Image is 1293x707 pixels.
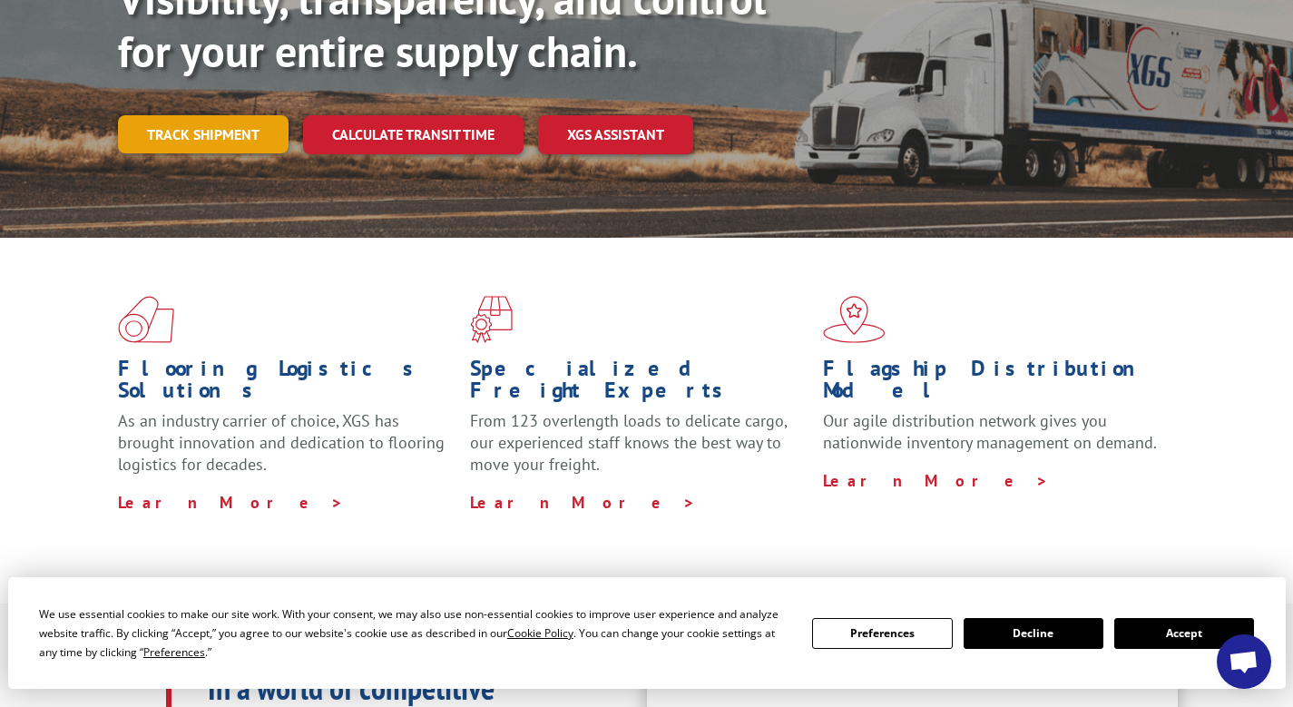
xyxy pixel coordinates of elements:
button: Accept [1114,618,1254,649]
a: Learn More > [470,492,696,513]
div: Cookie Consent Prompt [8,577,1286,689]
span: Cookie Policy [507,625,573,641]
div: We use essential cookies to make our site work. With your consent, we may also use non-essential ... [39,604,790,662]
img: xgs-icon-focused-on-flooring-red [470,296,513,343]
img: xgs-icon-flagship-distribution-model-red [823,296,886,343]
span: As an industry carrier of choice, XGS has brought innovation and dedication to flooring logistics... [118,410,445,475]
a: Learn More > [118,492,344,513]
a: Track shipment [118,115,289,153]
p: From 123 overlength loads to delicate cargo, our experienced staff knows the best way to move you... [470,410,808,491]
img: xgs-icon-total-supply-chain-intelligence-red [118,296,174,343]
h1: Specialized Freight Experts [470,358,808,410]
a: Learn More > [823,470,1049,491]
button: Decline [964,618,1103,649]
a: Open chat [1217,634,1271,689]
button: Preferences [812,618,952,649]
a: Calculate transit time [303,115,524,154]
span: Our agile distribution network gives you nationwide inventory management on demand. [823,410,1157,453]
h1: Flagship Distribution Model [823,358,1161,410]
h1: Flooring Logistics Solutions [118,358,456,410]
a: XGS ASSISTANT [538,115,693,154]
span: Preferences [143,644,205,660]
